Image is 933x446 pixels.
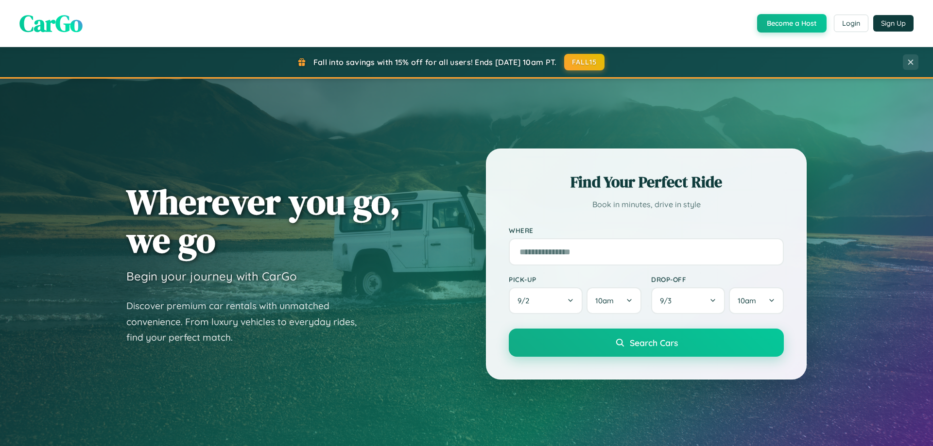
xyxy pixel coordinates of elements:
[126,269,297,283] h3: Begin your journey with CarGo
[729,287,784,314] button: 10am
[509,287,583,314] button: 9/2
[564,54,605,70] button: FALL15
[873,15,914,32] button: Sign Up
[738,296,756,305] span: 10am
[518,296,534,305] span: 9 / 2
[834,15,868,32] button: Login
[509,198,784,212] p: Book in minutes, drive in style
[126,182,400,259] h1: Wherever you go, we go
[757,14,827,33] button: Become a Host
[313,57,557,67] span: Fall into savings with 15% off for all users! Ends [DATE] 10am PT.
[509,329,784,357] button: Search Cars
[509,171,784,193] h2: Find Your Perfect Ride
[595,296,614,305] span: 10am
[587,287,641,314] button: 10am
[509,275,641,283] label: Pick-up
[630,337,678,348] span: Search Cars
[126,298,369,346] p: Discover premium car rentals with unmatched convenience. From luxury vehicles to everyday rides, ...
[19,7,83,39] span: CarGo
[660,296,676,305] span: 9 / 3
[651,287,725,314] button: 9/3
[651,275,784,283] label: Drop-off
[509,226,784,234] label: Where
